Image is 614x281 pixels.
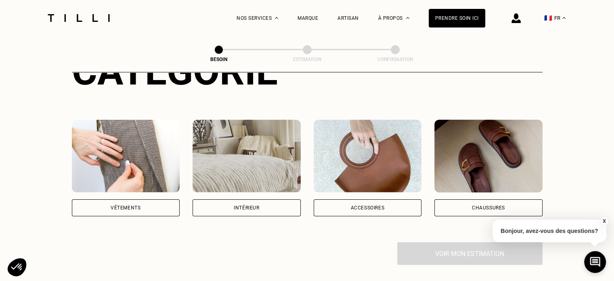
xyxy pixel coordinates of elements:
[298,15,318,21] a: Marque
[275,17,278,19] img: Menu déroulant
[511,13,521,23] img: icône connexion
[267,57,348,62] div: Estimation
[472,205,505,210] div: Chaussures
[178,57,259,62] div: Besoin
[562,17,566,19] img: menu déroulant
[429,9,485,27] a: Prendre soin ici
[234,205,259,210] div: Intérieur
[350,205,384,210] div: Accessoires
[355,57,436,62] div: Confirmation
[544,14,552,22] span: 🇫🇷
[337,15,359,21] a: Artisan
[72,120,180,192] img: Vêtements
[193,120,301,192] img: Intérieur
[45,14,113,22] img: Logo du service de couturière Tilli
[406,17,409,19] img: Menu déroulant à propos
[600,217,608,226] button: X
[111,205,140,210] div: Vêtements
[492,220,606,242] p: Bonjour, avez-vous des questions?
[434,120,543,192] img: Chaussures
[314,120,422,192] img: Accessoires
